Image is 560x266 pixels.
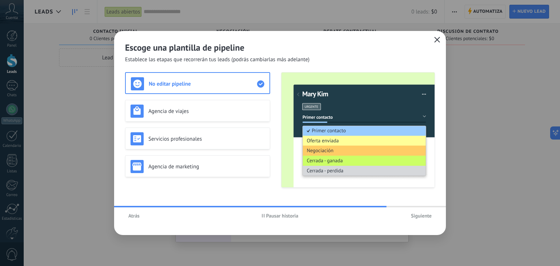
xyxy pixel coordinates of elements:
[125,56,310,63] span: Establece las etapas que recorrerán tus leads (podrás cambiarlas más adelante)
[148,136,265,142] h3: Servicios profesionales
[125,210,143,221] button: Atrás
[128,213,140,218] span: Atrás
[408,210,435,221] button: Siguiente
[125,42,435,53] h2: Escoge una plantilla de pipeline
[148,108,265,115] h3: Agencia de viajes
[258,210,302,221] button: Pausar historia
[149,81,257,87] h3: No editar pipeline
[266,213,299,218] span: Pausar historia
[411,213,432,218] span: Siguiente
[148,163,265,170] h3: Agencia de marketing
